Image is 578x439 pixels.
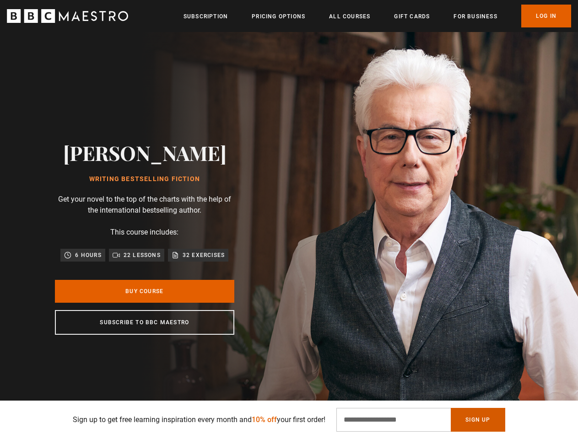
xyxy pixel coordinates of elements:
span: 10% off [252,415,277,424]
p: 22 lessons [124,251,161,260]
nav: Primary [184,5,571,27]
button: Sign Up [451,408,505,432]
a: Buy Course [55,280,234,303]
h1: Writing Bestselling Fiction [63,176,227,183]
a: Gift Cards [394,12,430,21]
p: 32 exercises [183,251,225,260]
a: Subscribe to BBC Maestro [55,310,234,335]
p: This course includes: [110,227,178,238]
h2: [PERSON_NAME] [63,141,227,164]
a: For business [454,12,497,21]
p: Sign up to get free learning inspiration every month and your first order! [73,414,325,425]
a: Log In [521,5,571,27]
p: 6 hours [75,251,101,260]
a: Pricing Options [252,12,305,21]
p: Get your novel to the top of the charts with the help of the international bestselling author. [55,194,234,216]
svg: BBC Maestro [7,9,128,23]
a: Subscription [184,12,228,21]
a: All Courses [329,12,370,21]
